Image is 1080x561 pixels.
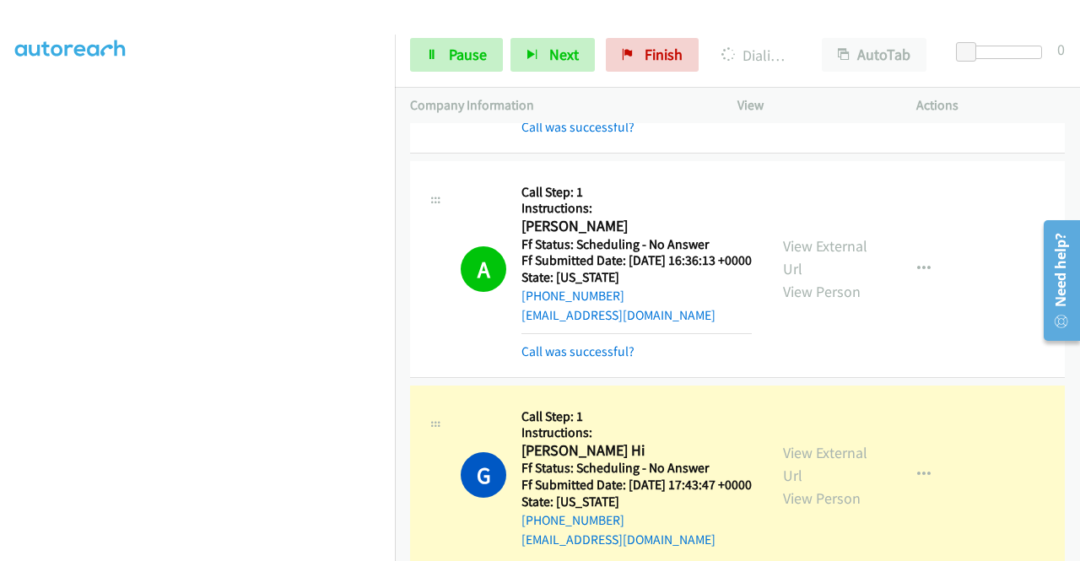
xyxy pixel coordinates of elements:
a: View External Url [783,236,867,278]
h5: State: [US_STATE] [521,269,752,286]
a: Call was successful? [521,343,634,359]
button: Next [510,38,595,72]
h5: Ff Submitted Date: [DATE] 16:36:13 +0000 [521,252,752,269]
a: [EMAIL_ADDRESS][DOMAIN_NAME] [521,307,715,323]
h5: Instructions: [521,424,752,441]
h2: [PERSON_NAME] [521,217,747,236]
p: View [737,95,886,116]
h5: State: [US_STATE] [521,494,752,510]
a: View Person [783,488,861,508]
h5: Call Step: 1 [521,184,752,201]
a: Pause [410,38,503,72]
a: View Person [783,282,861,301]
h1: G [461,452,506,498]
button: AutoTab [822,38,926,72]
p: Actions [916,95,1065,116]
span: Finish [645,45,683,64]
h5: Ff Status: Scheduling - No Answer [521,460,752,477]
a: [PHONE_NUMBER] [521,288,624,304]
h5: Ff Submitted Date: [DATE] 17:43:47 +0000 [521,477,752,494]
a: Call was successful? [521,119,634,135]
span: Next [549,45,579,64]
h5: Ff Status: Scheduling - No Answer [521,236,752,253]
a: Finish [606,38,699,72]
p: Company Information [410,95,707,116]
span: Pause [449,45,487,64]
a: [EMAIL_ADDRESS][DOMAIN_NAME] [521,531,715,548]
p: Dialing [PERSON_NAME] Hi [721,44,791,67]
h5: Call Step: 1 [521,408,752,425]
h1: A [461,246,506,292]
iframe: Resource Center [1032,213,1080,348]
div: 0 [1057,38,1065,61]
h5: Instructions: [521,200,752,217]
a: View External Url [783,443,867,485]
h2: [PERSON_NAME] Hi [521,441,747,461]
a: [PHONE_NUMBER] [521,512,624,528]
